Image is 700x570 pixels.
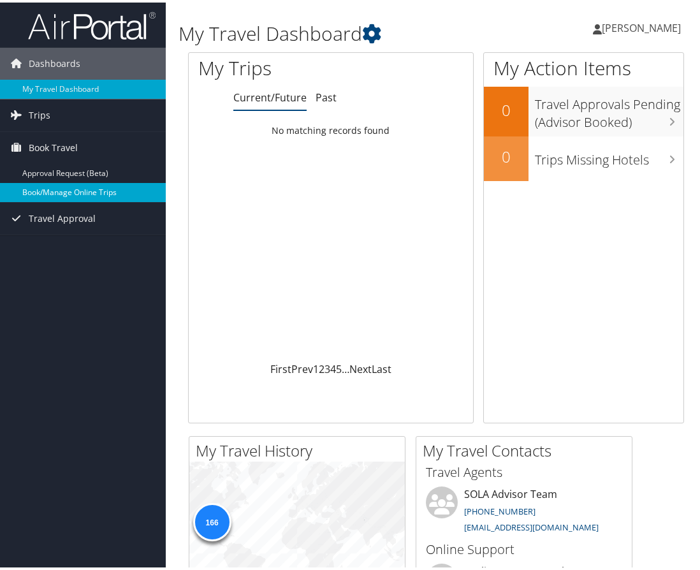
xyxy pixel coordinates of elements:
h3: Online Support [426,538,622,556]
a: [EMAIL_ADDRESS][DOMAIN_NAME] [464,519,599,530]
a: 4 [330,360,336,374]
a: [PERSON_NAME] [593,6,694,45]
h2: 0 [484,97,529,119]
h1: My Action Items [484,52,683,79]
a: 5 [336,360,342,374]
a: Prev [291,360,313,374]
span: Trips [29,97,50,129]
a: Current/Future [233,88,307,102]
h1: My Travel Dashboard [179,18,522,45]
h2: My Travel Contacts [423,437,632,459]
a: 2 [319,360,324,374]
h3: Travel Approvals Pending (Advisor Booked) [535,87,683,129]
span: Dashboards [29,45,80,77]
h2: My Travel History [196,437,405,459]
img: airportal-logo.png [28,8,156,38]
a: First [270,360,291,374]
a: Last [372,360,391,374]
a: Past [316,88,337,102]
h3: Trips Missing Hotels [535,142,683,166]
a: 0Trips Missing Hotels [484,134,683,179]
li: SOLA Advisor Team [419,484,629,536]
div: 166 [193,501,231,539]
a: Next [349,360,372,374]
h2: 0 [484,143,529,165]
a: 3 [324,360,330,374]
span: Book Travel [29,129,78,161]
a: 1 [313,360,319,374]
span: … [342,360,349,374]
h3: Travel Agents [426,461,622,479]
span: [PERSON_NAME] [602,18,681,33]
td: No matching records found [189,117,473,140]
a: [PHONE_NUMBER] [464,503,536,515]
span: Travel Approval [29,200,96,232]
a: 0Travel Approvals Pending (Advisor Booked) [484,84,683,133]
h1: My Trips [198,52,345,79]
